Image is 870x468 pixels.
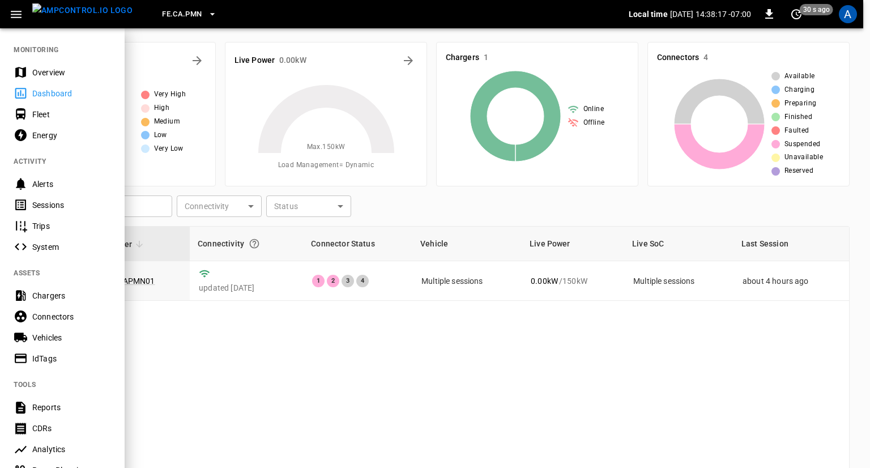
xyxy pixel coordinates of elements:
[32,444,111,455] div: Analytics
[32,332,111,343] div: Vehicles
[800,4,833,15] span: 30 s ago
[32,353,111,364] div: IdTags
[32,130,111,141] div: Energy
[839,5,857,23] div: profile-icon
[629,8,668,20] p: Local time
[787,5,805,23] button: set refresh interval
[32,423,111,434] div: CDRs
[670,8,751,20] p: [DATE] 14:38:17 -07:00
[32,241,111,253] div: System
[32,402,111,413] div: Reports
[162,8,202,21] span: FE.CA.PMN
[32,109,111,120] div: Fleet
[32,67,111,78] div: Overview
[32,290,111,301] div: Chargers
[32,88,111,99] div: Dashboard
[32,199,111,211] div: Sessions
[32,178,111,190] div: Alerts
[32,3,133,18] img: ampcontrol.io logo
[32,220,111,232] div: Trips
[32,311,111,322] div: Connectors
